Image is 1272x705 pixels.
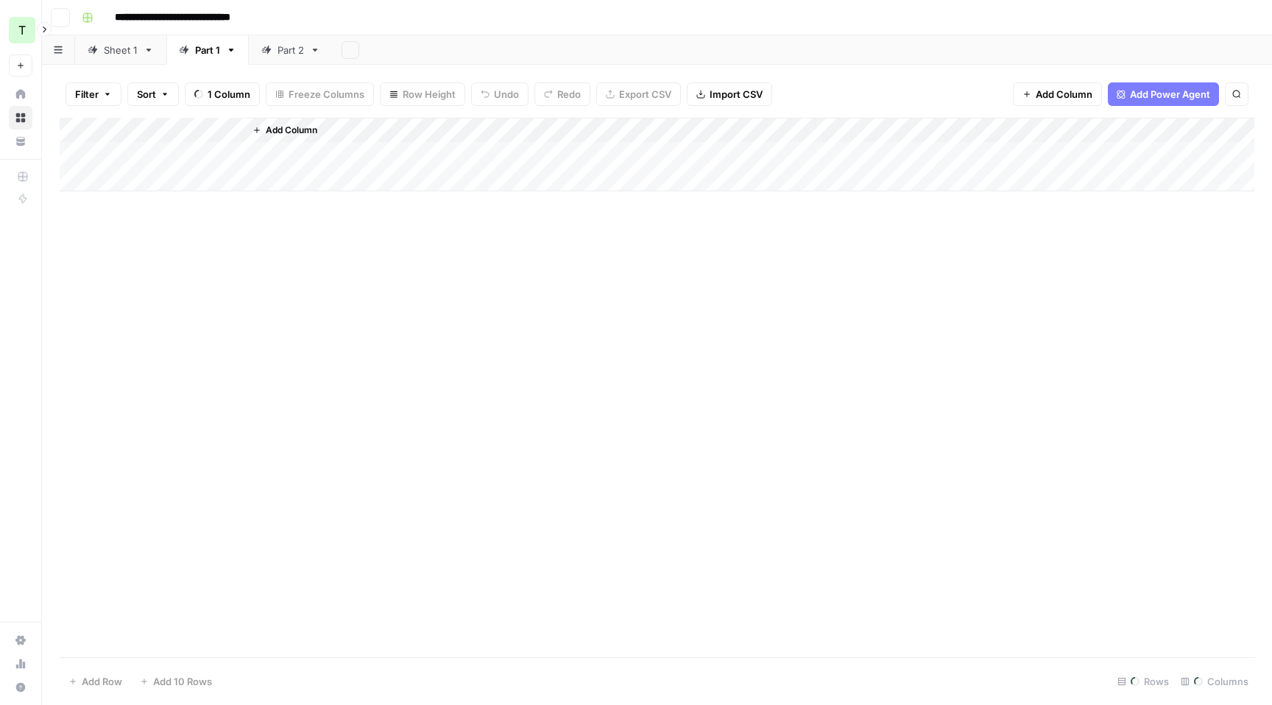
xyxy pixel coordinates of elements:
[131,670,221,693] button: Add 10 Rows
[60,670,131,693] button: Add Row
[710,87,763,102] span: Import CSV
[137,87,156,102] span: Sort
[195,43,220,57] div: Part 1
[247,121,323,140] button: Add Column
[596,82,681,106] button: Export CSV
[278,43,304,57] div: Part 2
[75,35,166,65] a: Sheet 1
[380,82,465,106] button: Row Height
[127,82,179,106] button: Sort
[289,87,364,102] span: Freeze Columns
[1175,670,1254,693] div: Columns
[266,82,374,106] button: Freeze Columns
[9,676,32,699] button: Help + Support
[1108,82,1219,106] button: Add Power Agent
[9,106,32,130] a: Browse
[403,87,456,102] span: Row Height
[66,82,121,106] button: Filter
[1112,670,1175,693] div: Rows
[185,82,260,106] button: 1 Column
[75,87,99,102] span: Filter
[9,12,32,49] button: Workspace: TY SEO Team
[249,35,333,65] a: Part 2
[494,87,519,102] span: Undo
[9,82,32,106] a: Home
[534,82,590,106] button: Redo
[471,82,529,106] button: Undo
[9,130,32,153] a: Your Data
[9,652,32,676] a: Usage
[557,87,581,102] span: Redo
[104,43,138,57] div: Sheet 1
[153,674,212,689] span: Add 10 Rows
[1013,82,1102,106] button: Add Column
[166,35,249,65] a: Part 1
[82,674,122,689] span: Add Row
[266,124,317,137] span: Add Column
[208,87,250,102] span: 1 Column
[9,628,32,652] a: Settings
[18,21,26,39] span: T
[1130,87,1210,102] span: Add Power Agent
[619,87,671,102] span: Export CSV
[687,82,772,106] button: Import CSV
[1036,87,1092,102] span: Add Column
